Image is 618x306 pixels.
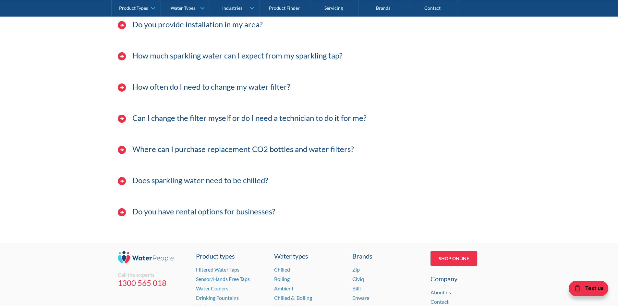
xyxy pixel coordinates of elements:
h3: How often do I need to change my water filter? [132,82,290,92]
a: Drinking Fountains [196,295,239,301]
div: Product Types [119,5,148,11]
a: Boiling [274,276,290,282]
h3: Does sparkling water need to be chilled? [132,176,268,185]
a: Enware [352,295,369,301]
div: Call the experts [118,272,188,278]
div: Brands [352,251,422,261]
h3: Do you have rental options for businesses? [132,207,275,216]
h3: Where can I purchase replacement CO2 bottles and water filters? [132,145,354,154]
h3: How much sparkling water can I expect from my sparkling tap? [132,51,343,60]
a: Billi [352,285,361,291]
a: Zip [352,266,360,273]
a: Filtered Water Taps [196,266,239,273]
h3: Do you provide installation in my area? [132,20,263,29]
iframe: podium webchat widget bubble [553,274,618,306]
div: Company [430,274,501,284]
a: About us [430,289,451,295]
a: Ambient [274,285,294,291]
div: Industries [222,5,242,11]
h3: Can I change the filter myself or do I need a technician to do it for me? [132,113,367,123]
a: Shop Online [430,251,477,266]
a: Product types [196,251,266,261]
div: Water Types [171,5,195,11]
a: Chilled & Boiling [274,295,312,301]
a: Contact [430,299,449,305]
a: Water types [274,251,344,261]
a: Civiq [352,276,364,282]
a: Water Coolers [196,285,228,291]
a: Chilled [274,266,290,273]
a: 1300 565 018 [118,278,188,288]
a: Sensor/Hands Free Taps [196,276,250,282]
